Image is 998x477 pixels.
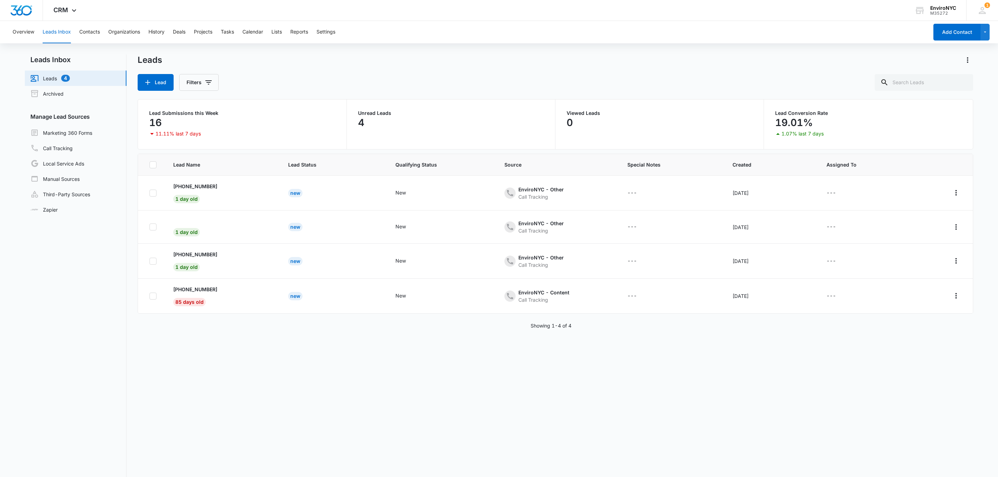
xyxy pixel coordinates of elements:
button: Leads Inbox [43,21,71,43]
div: - - Select to Edit Field [173,223,212,236]
h3: Manage Lead Sources [25,112,126,121]
button: Tasks [221,21,234,43]
p: 11.11% last 7 days [155,131,201,136]
p: Showing 1-4 of 4 [531,322,571,329]
p: [PHONE_NUMBER] [173,183,217,190]
span: Assigned To [826,161,857,168]
h2: Leads Inbox [25,54,126,65]
div: --- [627,257,637,265]
a: Archived [30,89,64,98]
h1: Leads [138,55,162,65]
span: Source [504,161,600,168]
span: CRM [53,6,68,14]
div: --- [826,292,836,300]
div: - - Select to Edit Field [173,251,230,271]
button: Actions [950,255,962,266]
div: Call Tracking [518,227,564,234]
div: New [395,257,406,264]
span: 1 day old [173,195,200,203]
div: - - Select to Edit Field [627,223,649,231]
div: - - Select to Edit Field [395,292,418,300]
button: Settings [316,21,335,43]
div: - - Select to Edit Field [395,189,418,197]
button: History [148,21,165,43]
div: - - Select to Edit Field [627,189,649,197]
div: EnviroNYC - Content [518,289,569,296]
div: New [288,223,303,231]
button: Actions [950,290,962,301]
button: Deals [173,21,185,43]
div: EnviroNYC - Other [518,220,564,227]
div: --- [826,189,836,197]
p: 16 [149,117,162,128]
button: Filters [179,74,219,91]
div: [DATE] [733,257,809,265]
p: 4 [358,117,364,128]
a: Manual Sources [30,175,80,183]
div: - - Select to Edit Field [627,292,649,300]
div: Call Tracking [518,193,564,200]
button: Add Contact [933,24,981,41]
div: - - Select to Edit Field [504,220,576,234]
div: [DATE] [733,223,809,231]
a: New [288,258,303,264]
p: [PHONE_NUMBER] [173,251,217,258]
div: - - Select to Edit Field [173,286,230,306]
p: Unread Leads [358,111,544,116]
button: Lead [138,74,174,91]
a: Leads4 [30,74,70,82]
a: 1 day old [173,229,200,235]
div: --- [627,223,637,231]
button: Organizations [108,21,140,43]
div: account name [930,5,956,11]
span: 1 day old [173,263,200,271]
span: Qualifying Status [395,161,487,168]
button: Contacts [79,21,100,43]
div: - - Select to Edit Field [826,223,848,231]
a: New [288,293,303,299]
p: Lead Submissions this Week [149,111,335,116]
div: --- [627,189,637,197]
a: Zapier [30,206,58,213]
a: [PHONE_NUMBER]1 day old [173,251,217,270]
div: - - Select to Edit Field [395,223,418,231]
div: Call Tracking [518,261,564,269]
p: 1.07% last 7 days [781,131,824,136]
p: 19.01% [775,117,813,128]
a: New [288,190,303,196]
p: Lead Conversion Rate [775,111,961,116]
button: Actions [950,187,962,198]
span: Special Notes [627,161,716,168]
button: Calendar [242,21,263,43]
div: - - Select to Edit Field [826,257,848,265]
span: Lead Name [173,161,261,168]
div: - - Select to Edit Field [504,186,576,200]
div: - - Select to Edit Field [395,257,418,265]
div: - - Select to Edit Field [826,189,848,197]
div: New [288,257,303,265]
a: [PHONE_NUMBER]85 days old [173,286,217,305]
div: [DATE] [733,189,809,197]
div: --- [826,257,836,265]
button: Reports [290,21,308,43]
div: EnviroNYC - Other [518,186,564,193]
div: notifications count [984,2,990,8]
span: Created [733,161,799,168]
div: New [395,292,406,299]
span: 85 days old [173,298,206,306]
input: Search Leads [875,74,973,91]
a: New [288,224,303,230]
p: 0 [567,117,573,128]
p: [PHONE_NUMBER] [173,286,217,293]
a: [PHONE_NUMBER]1 day old [173,183,217,202]
div: New [395,189,406,196]
div: Call Tracking [518,296,569,303]
div: - - Select to Edit Field [173,183,230,203]
div: New [288,292,303,300]
a: Marketing 360 Forms [30,129,92,137]
button: Actions [950,221,962,233]
div: [DATE] [733,292,809,300]
span: Lead Status [288,161,369,168]
div: New [395,223,406,230]
button: Actions [962,54,973,66]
